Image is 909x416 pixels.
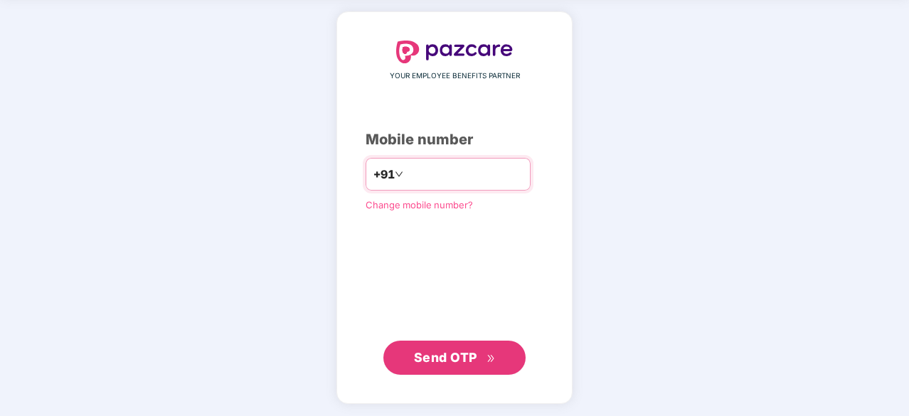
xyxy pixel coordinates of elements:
img: logo [396,41,513,63]
button: Send OTPdouble-right [383,341,526,375]
span: down [395,170,403,178]
a: Change mobile number? [366,199,473,210]
span: Send OTP [414,350,477,365]
span: +91 [373,166,395,183]
div: Mobile number [366,129,543,151]
span: double-right [487,354,496,363]
span: YOUR EMPLOYEE BENEFITS PARTNER [390,70,520,82]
